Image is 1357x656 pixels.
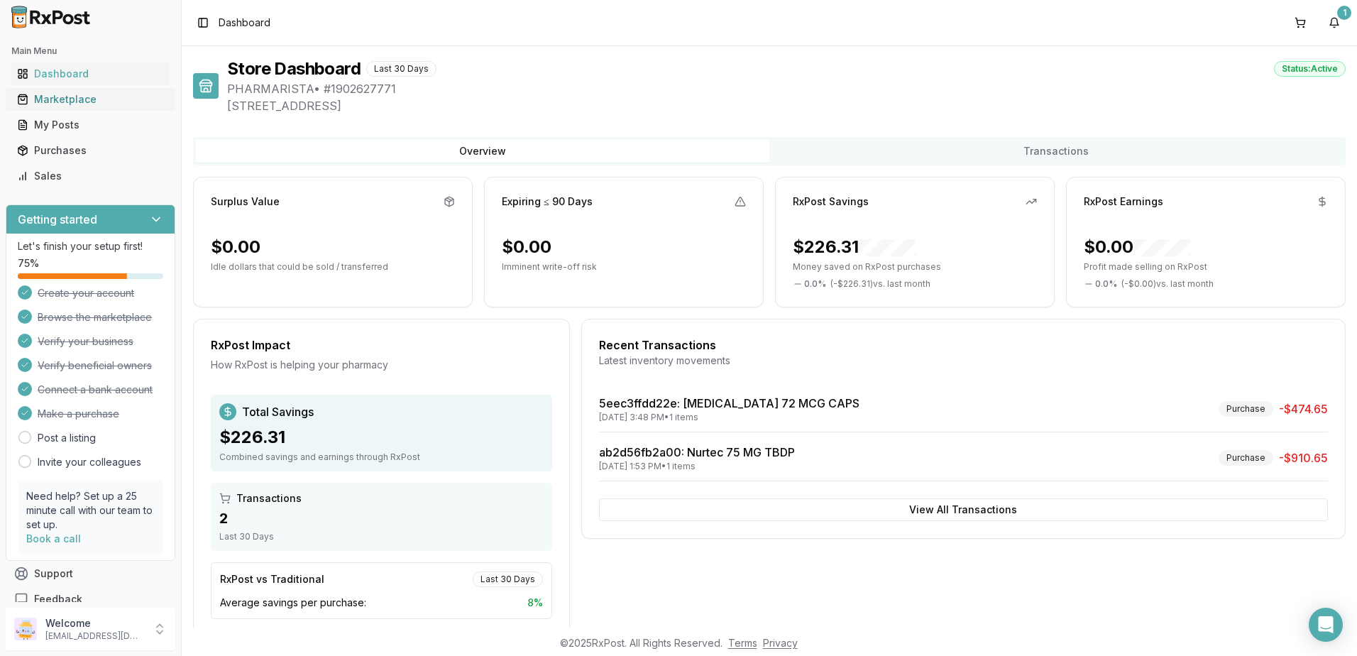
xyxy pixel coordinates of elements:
a: Privacy [763,637,798,649]
button: View All Transactions [599,498,1328,521]
span: Feedback [34,592,82,606]
div: $0.00 [211,236,260,258]
span: 0.0 % [804,278,826,290]
a: Sales [11,163,170,189]
button: Marketplace [6,88,175,111]
div: Last 30 Days [219,531,544,542]
span: 75 % [18,256,39,270]
span: Connect a bank account [38,383,153,397]
div: $0.00 [502,236,551,258]
div: Expiring ≤ 90 Days [502,195,593,209]
a: Dashboard [11,61,170,87]
div: [DATE] 1:53 PM • 1 items [599,461,795,472]
span: Make a purchase [38,407,119,421]
div: RxPost Savings [793,195,869,209]
span: Total Savings [242,403,314,420]
div: RxPost vs Traditional [220,572,324,586]
span: -$910.65 [1279,449,1328,466]
a: 5eec3ffdd22e: [MEDICAL_DATA] 72 MCG CAPS [599,396,859,410]
div: My Posts [17,118,164,132]
a: Purchases [11,138,170,163]
div: Latest inventory movements [599,354,1328,368]
p: Let's finish your setup first! [18,239,163,253]
span: 8 % [527,596,543,610]
a: Post a listing [38,431,96,445]
a: My Posts [11,112,170,138]
p: Welcome [45,616,144,630]
div: 2 [219,508,544,528]
div: Purchase [1219,450,1273,466]
div: $0.00 [1084,236,1190,258]
a: Terms [728,637,757,649]
span: ( - $0.00 ) vs. last month [1121,278,1214,290]
span: Browse the marketplace [38,310,152,324]
div: Last 30 Days [473,572,543,587]
div: Open Intercom Messenger [1309,608,1343,642]
a: Marketplace [11,87,170,112]
div: How RxPost is helping your pharmacy [211,358,552,372]
button: Dashboard [6,62,175,85]
span: ( - $226.31 ) vs. last month [830,278,930,290]
p: Need help? Set up a 25 minute call with our team to set up. [26,489,155,532]
button: Feedback [6,586,175,612]
span: Average savings per purchase: [220,596,366,610]
button: Support [6,561,175,586]
div: Status: Active [1274,61,1346,77]
div: Marketplace [17,92,164,106]
button: Transactions [769,140,1343,163]
span: [STREET_ADDRESS] [227,97,1346,114]
p: Money saved on RxPost purchases [793,261,1037,273]
div: RxPost Earnings [1084,195,1163,209]
button: Overview [196,140,769,163]
div: Purchases [17,143,164,158]
a: Book a call [26,532,81,545]
span: 0.0 % [1095,278,1117,290]
p: [EMAIL_ADDRESS][DOMAIN_NAME] [45,630,144,642]
div: $226.31 [793,236,916,258]
div: Sales [17,169,164,183]
h3: Getting started [18,211,97,228]
div: [DATE] 3:48 PM • 1 items [599,412,859,423]
span: Create your account [38,286,134,300]
button: My Posts [6,114,175,136]
h1: Store Dashboard [227,58,361,80]
div: Surplus Value [211,195,280,209]
nav: breadcrumb [219,16,270,30]
div: Recent Transactions [599,337,1328,354]
div: Dashboard [17,67,164,81]
button: 1 [1323,11,1346,34]
div: 1 [1337,6,1351,20]
div: $226.31 [219,426,544,449]
a: ab2d56fb2a00: Nurtec 75 MG TBDP [599,445,795,459]
button: Purchases [6,139,175,162]
div: RxPost Impact [211,337,552,354]
p: Idle dollars that could be sold / transferred [211,261,455,273]
img: User avatar [14,618,37,640]
span: PHARMARISTA • # 1902627771 [227,80,1346,97]
span: Verify beneficial owners [38,359,152,373]
p: Profit made selling on RxPost [1084,261,1328,273]
span: Transactions [236,491,302,505]
button: Sales [6,165,175,187]
a: Invite your colleagues [38,455,141,469]
span: Verify your business [38,334,133,349]
div: Last 30 Days [366,61,436,77]
p: Imminent write-off risk [502,261,746,273]
img: RxPost Logo [6,6,97,28]
h2: Main Menu [11,45,170,57]
div: Purchase [1219,401,1273,417]
span: Dashboard [219,16,270,30]
div: Combined savings and earnings through RxPost [219,452,544,463]
span: -$474.65 [1279,400,1328,417]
